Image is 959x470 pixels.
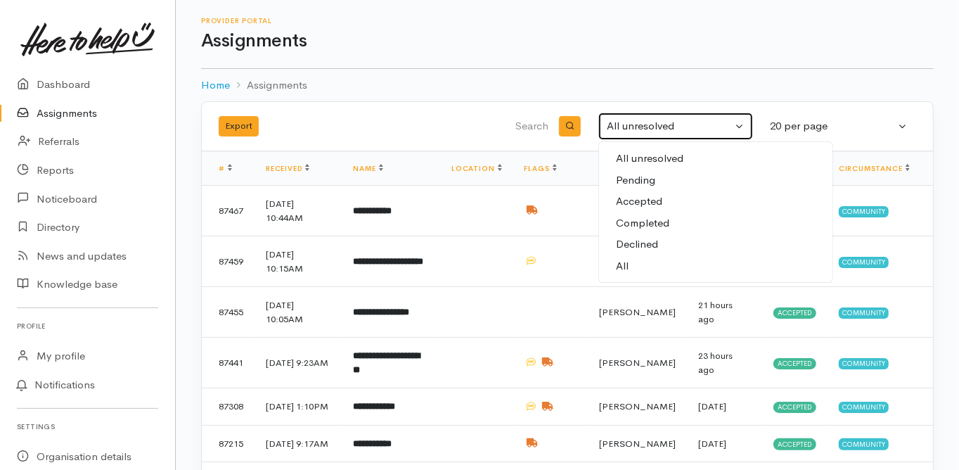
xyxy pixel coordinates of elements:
[255,186,342,236] td: [DATE] 10:44AM
[230,77,307,94] li: Assignments
[202,388,255,426] td: 87308
[202,338,255,388] td: 87441
[773,438,816,450] span: Accepted
[219,116,259,136] button: Export
[773,402,816,413] span: Accepted
[773,307,816,319] span: Accepted
[255,287,342,338] td: [DATE] 10:05AM
[839,206,889,217] span: Community
[202,186,255,236] td: 87467
[600,438,676,450] span: [PERSON_NAME]
[202,236,255,287] td: 87459
[770,118,895,134] div: 20 per page
[600,357,676,369] span: [PERSON_NAME]
[255,338,342,388] td: [DATE] 9:23AM
[616,215,669,231] span: Completed
[202,425,255,462] td: 87215
[839,164,910,173] a: Circumstance
[219,164,232,173] a: #
[524,164,557,173] a: Flags
[616,258,629,274] span: All
[201,31,934,51] h1: Assignments
[600,306,676,318] span: [PERSON_NAME]
[699,438,727,450] time: [DATE]
[354,164,383,173] a: Name
[255,236,342,287] td: [DATE] 10:15AM
[773,358,816,369] span: Accepted
[683,153,816,165] small: Pending, in progress or on hold
[266,164,309,173] a: Received
[255,425,342,462] td: [DATE] 9:17AM
[408,110,551,144] input: Search
[616,236,658,253] span: Declined
[255,388,342,426] td: [DATE] 1:10PM
[839,307,889,319] span: Community
[598,113,753,140] button: All unresolved
[616,172,655,189] span: Pending
[839,257,889,268] span: Community
[839,358,889,369] span: Community
[201,17,934,25] h6: Provider Portal
[616,193,662,210] span: Accepted
[839,438,889,450] span: Community
[761,113,916,140] button: 20 per page
[607,118,732,134] div: All unresolved
[201,69,934,102] nav: breadcrumb
[17,317,158,336] h6: Profile
[699,299,733,325] time: 21 hours ago
[699,350,733,376] time: 23 hours ago
[699,400,727,412] time: [DATE]
[451,164,501,173] a: Location
[17,417,158,436] h6: Settings
[202,287,255,338] td: 87455
[600,400,676,412] span: [PERSON_NAME]
[616,151,816,167] span: All unresolved
[201,77,230,94] a: Home
[839,402,889,413] span: Community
